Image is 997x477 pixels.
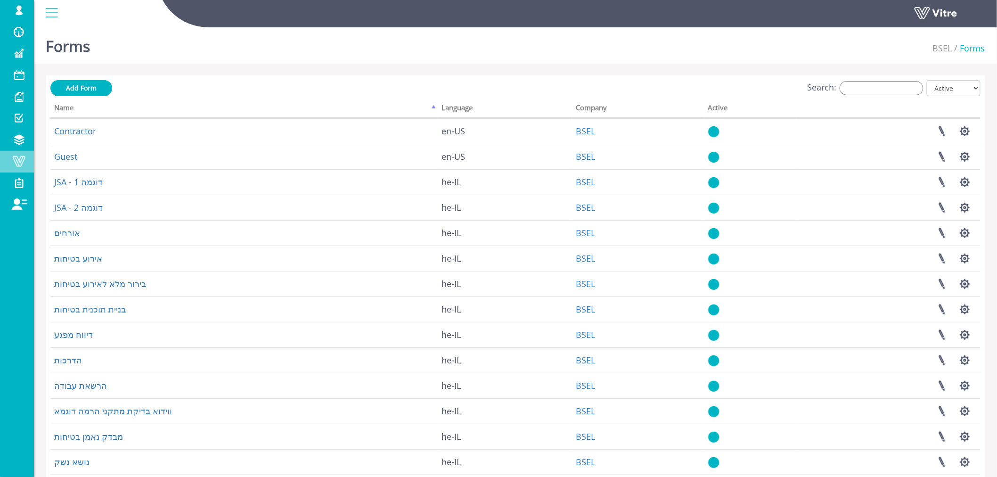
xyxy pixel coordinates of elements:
[438,271,572,296] td: he-IL
[54,329,93,340] a: דיווח מפגע
[54,456,90,468] a: נושא נשק
[54,151,77,162] a: Guest
[438,220,572,246] td: he-IL
[576,151,595,162] a: BSEL
[576,380,595,391] a: BSEL
[54,380,107,391] a: הרשאת עבודה
[438,246,572,271] td: he-IL
[576,227,595,238] a: BSEL
[50,80,112,96] a: Add Form
[933,42,952,54] a: BSEL
[54,278,146,289] a: בירור מלא לאירוע בטיחות
[438,118,572,144] td: en-US
[708,202,719,214] img: yes
[708,329,719,341] img: yes
[576,354,595,366] a: BSEL
[438,424,572,449] td: he-IL
[438,347,572,373] td: he-IL
[438,449,572,475] td: he-IL
[576,253,595,264] a: BSEL
[438,373,572,398] td: he-IL
[708,457,719,469] img: yes
[704,100,797,118] th: Active
[54,227,80,238] a: אורחים
[708,126,719,138] img: yes
[54,354,82,366] a: הדרכות
[576,329,595,340] a: BSEL
[54,304,126,315] a: בניית תוכנית בטיחות
[576,405,595,417] a: BSEL
[438,322,572,347] td: he-IL
[54,176,103,188] a: JSA - דוגמה 1
[708,177,719,189] img: yes
[576,176,595,188] a: BSEL
[840,81,923,95] input: Search:
[576,202,595,213] a: BSEL
[708,279,719,290] img: yes
[54,431,123,442] a: מבדק נאמן בטיחות
[66,83,97,92] span: Add Form
[708,431,719,443] img: yes
[572,100,704,118] th: Company
[708,151,719,163] img: yes
[708,253,719,265] img: yes
[438,296,572,322] td: he-IL
[54,125,96,137] a: Contractor
[576,456,595,468] a: BSEL
[54,202,103,213] a: JSA - דוגמה 2
[708,380,719,392] img: yes
[438,169,572,195] td: he-IL
[708,304,719,316] img: yes
[438,144,572,169] td: en-US
[708,406,719,418] img: yes
[438,195,572,220] td: he-IL
[54,253,102,264] a: אירוע בטיחות
[576,278,595,289] a: BSEL
[438,398,572,424] td: he-IL
[576,125,595,137] a: BSEL
[708,355,719,367] img: yes
[952,42,985,55] li: Forms
[808,81,923,95] label: Search:
[576,431,595,442] a: BSEL
[708,228,719,239] img: yes
[576,304,595,315] a: BSEL
[438,100,572,118] th: Language
[54,405,172,417] a: ווידוא בדיקת מתקני הרמה דוגמא
[46,24,90,64] h1: Forms
[50,100,438,118] th: Name: activate to sort column descending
